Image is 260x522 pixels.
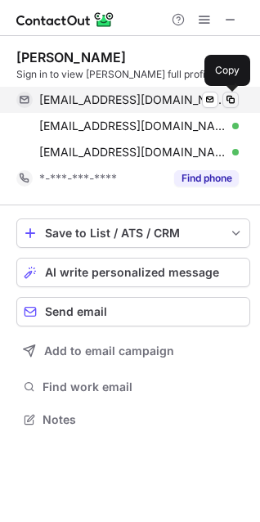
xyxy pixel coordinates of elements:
div: Save to List / ATS / CRM [45,227,222,240]
span: AI write personalized message [45,266,219,279]
button: AI write personalized message [16,258,250,287]
span: Add to email campaign [44,344,174,358]
button: Send email [16,297,250,326]
div: [PERSON_NAME] [16,49,126,65]
span: Send email [45,305,107,318]
button: Add to email campaign [16,336,250,366]
span: [EMAIL_ADDRESS][DOMAIN_NAME] [39,145,226,160]
button: Reveal Button [174,170,239,187]
span: [EMAIL_ADDRESS][DOMAIN_NAME] [39,92,226,107]
button: Find work email [16,376,250,398]
img: ContactOut v5.3.10 [16,10,114,29]
span: Find work email [43,380,244,394]
button: save-profile-one-click [16,218,250,248]
span: [EMAIL_ADDRESS][DOMAIN_NAME] [39,119,226,133]
span: Notes [43,412,244,427]
div: Sign in to view [PERSON_NAME] full profile [16,67,250,82]
button: Notes [16,408,250,431]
